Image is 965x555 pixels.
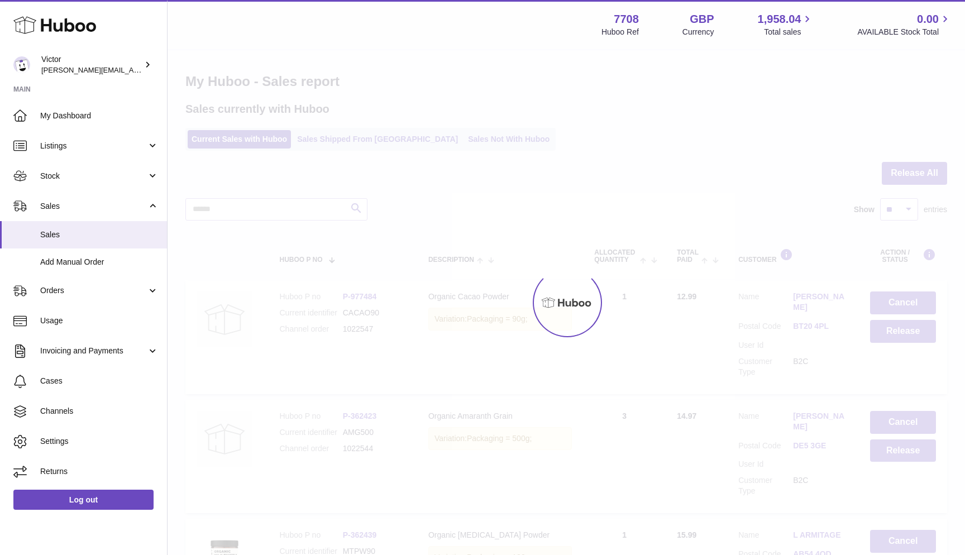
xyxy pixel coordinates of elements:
div: Huboo Ref [601,27,639,37]
a: 1,958.04 Total sales [758,12,814,37]
div: Victor [41,54,142,75]
span: Add Manual Order [40,257,159,267]
span: 1,958.04 [758,12,801,27]
span: Returns [40,466,159,477]
strong: 7708 [614,12,639,27]
span: [PERSON_NAME][EMAIL_ADDRESS][DOMAIN_NAME] [41,65,224,74]
span: Invoicing and Payments [40,346,147,356]
span: Cases [40,376,159,386]
span: Settings [40,436,159,447]
a: Log out [13,490,154,510]
strong: GBP [690,12,714,27]
a: 0.00 AVAILABLE Stock Total [857,12,952,37]
span: Orders [40,285,147,296]
span: Sales [40,229,159,240]
span: Usage [40,315,159,326]
span: Listings [40,141,147,151]
div: Currency [682,27,714,37]
span: Channels [40,406,159,417]
span: My Dashboard [40,111,159,121]
span: Total sales [764,27,814,37]
span: AVAILABLE Stock Total [857,27,952,37]
span: Sales [40,201,147,212]
span: Stock [40,171,147,181]
img: victor@erbology.co [13,56,30,73]
span: 0.00 [917,12,939,27]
